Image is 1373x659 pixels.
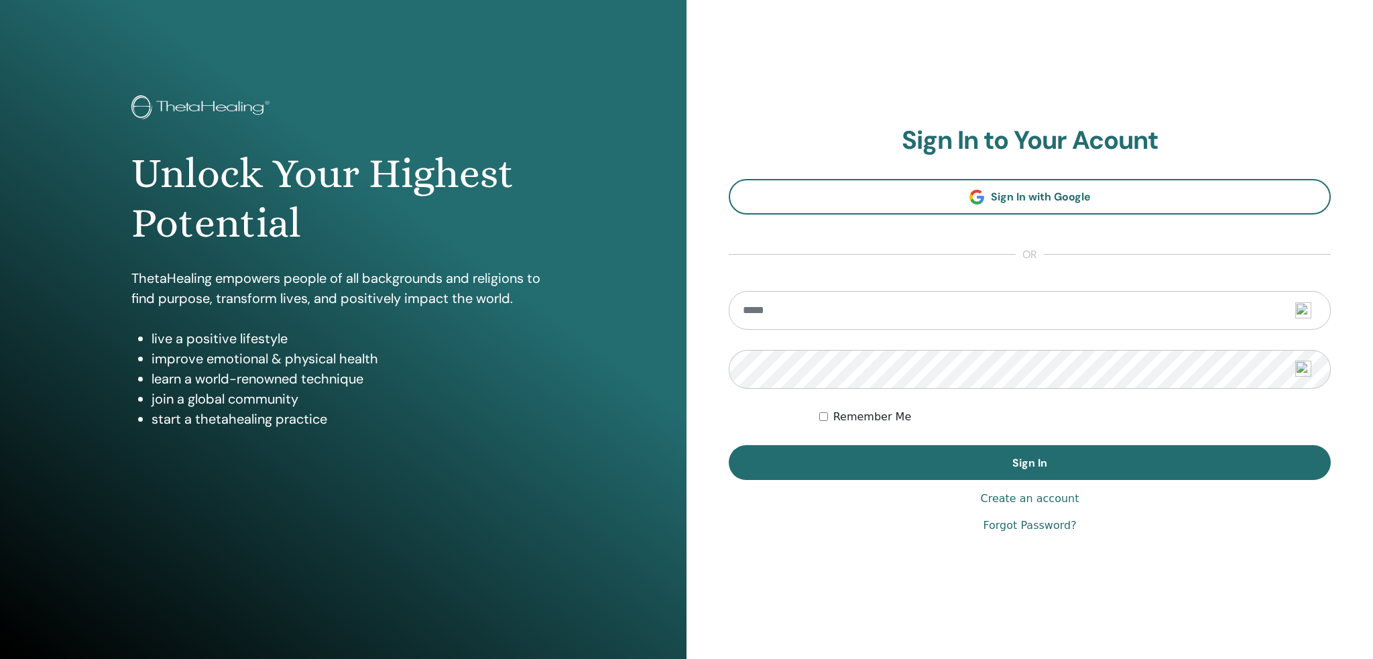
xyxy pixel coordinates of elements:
[729,179,1331,215] a: Sign In with Google
[1016,247,1044,263] span: or
[983,518,1076,534] a: Forgot Password?
[833,409,912,425] label: Remember Me
[980,491,1079,507] a: Create an account
[152,328,556,349] li: live a positive lifestyle
[819,409,1331,425] div: Keep me authenticated indefinitely or until I manually logout
[152,389,556,409] li: join a global community
[991,190,1091,204] span: Sign In with Google
[729,125,1331,156] h2: Sign In to Your Acount
[1295,302,1311,318] img: npw-badge-icon-locked.svg
[152,349,556,369] li: improve emotional & physical health
[729,445,1331,480] button: Sign In
[131,268,556,308] p: ThetaHealing empowers people of all backgrounds and religions to find purpose, transform lives, a...
[1012,456,1047,470] span: Sign In
[1295,361,1311,377] img: npw-badge-icon-locked.svg
[152,409,556,429] li: start a thetahealing practice
[152,369,556,389] li: learn a world-renowned technique
[131,149,556,249] h1: Unlock Your Highest Potential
